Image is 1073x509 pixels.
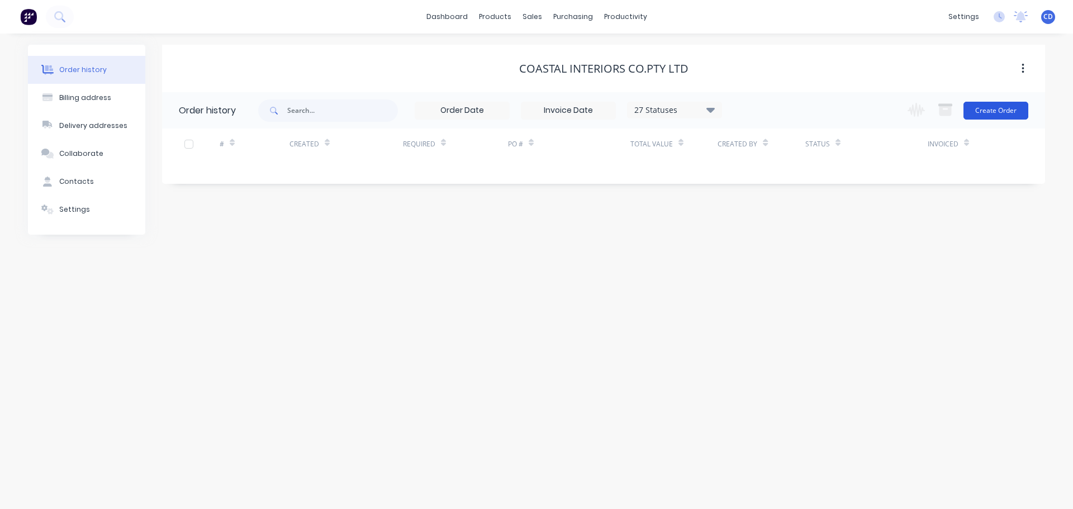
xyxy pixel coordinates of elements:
[287,99,398,122] input: Search...
[28,140,145,168] button: Collaborate
[1043,12,1053,22] span: CD
[928,129,998,159] div: Invoiced
[517,8,548,25] div: sales
[59,93,111,103] div: Billing address
[28,56,145,84] button: Order history
[630,139,673,149] div: Total Value
[508,129,630,159] div: PO #
[473,8,517,25] div: products
[508,139,523,149] div: PO #
[28,196,145,223] button: Settings
[28,112,145,140] button: Delivery addresses
[421,8,473,25] a: dashboard
[289,139,319,149] div: Created
[179,104,236,117] div: Order history
[28,84,145,112] button: Billing address
[59,177,94,187] div: Contacts
[805,129,928,159] div: Status
[59,204,90,215] div: Settings
[403,139,435,149] div: Required
[519,62,689,75] div: Coastal Interiors Co.PTY LTD
[220,139,224,149] div: #
[718,129,805,159] div: Created By
[521,102,615,119] input: Invoice Date
[628,104,721,116] div: 27 Statuses
[928,139,958,149] div: Invoiced
[403,129,508,159] div: Required
[220,129,289,159] div: #
[59,121,127,131] div: Delivery addresses
[59,65,107,75] div: Order history
[548,8,599,25] div: purchasing
[963,102,1028,120] button: Create Order
[943,8,985,25] div: settings
[630,129,718,159] div: Total Value
[805,139,830,149] div: Status
[415,102,509,119] input: Order Date
[599,8,653,25] div: productivity
[28,168,145,196] button: Contacts
[289,129,403,159] div: Created
[59,149,103,159] div: Collaborate
[20,8,37,25] img: Factory
[718,139,757,149] div: Created By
